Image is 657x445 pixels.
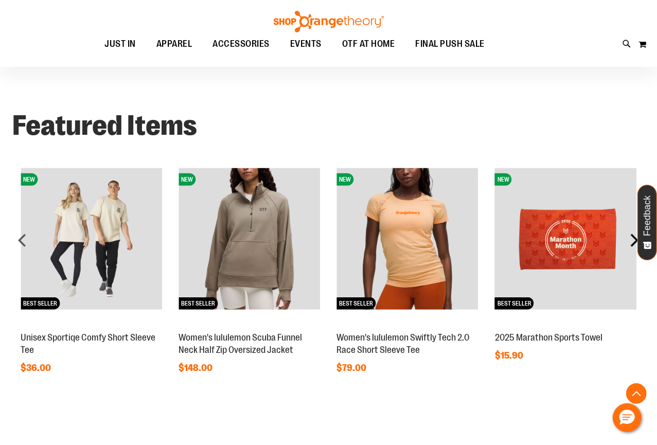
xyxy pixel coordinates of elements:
a: JUST IN [94,32,146,56]
a: Unisex Sportiqe Comfy Short Sleeve TeeNEWBEST SELLER [21,321,162,329]
a: OTF AT HOME [332,32,405,56]
span: BEST SELLER [21,297,60,310]
button: Feedback - Show survey [637,185,657,260]
span: NEW [21,173,38,186]
a: Women's lululemon Swiftly Tech 2.0 Race Short Sleeve TeeNEWBEST SELLER [337,321,478,329]
a: Women's lululemon Scuba Funnel Neck Half Zip Oversized Jacket [179,332,302,355]
img: Women's lululemon Swiftly Tech 2.0 Race Short Sleeve Tee [337,168,478,310]
img: 2025 Marathon Sports Towel [495,168,636,310]
span: APPAREL [156,32,192,56]
a: 2025 Marathon Sports TowelNEWBEST SELLER [495,321,636,329]
button: Hello, have a question? Let’s chat. [613,403,642,432]
a: Women's lululemon Scuba Funnel Neck Half Zip Oversized JacketNEWBEST SELLER [179,321,320,329]
div: next [624,230,645,251]
span: BEST SELLER [495,297,534,310]
a: 2025 Marathon Sports Towel [495,332,602,343]
img: Shop Orangetheory [272,11,385,32]
a: EVENTS [280,32,332,56]
span: $36.00 [21,363,52,373]
span: EVENTS [290,32,322,56]
span: Feedback [643,195,652,236]
span: JUST IN [104,32,136,56]
span: OTF AT HOME [342,32,395,56]
a: Women's lululemon Swiftly Tech 2.0 Race Short Sleeve Tee [337,332,470,355]
a: ACCESSORIES [202,32,280,56]
img: Unisex Sportiqe Comfy Short Sleeve Tee [21,168,162,310]
span: $148.00 [179,363,214,373]
span: BEST SELLER [179,297,218,310]
img: Women's lululemon Scuba Funnel Neck Half Zip Oversized Jacket [179,168,320,310]
span: NEW [179,173,196,186]
span: $15.90 [495,350,525,361]
span: NEW [495,173,512,186]
a: FINAL PUSH SALE [405,32,495,56]
a: APPAREL [146,32,203,56]
a: Unisex Sportiqe Comfy Short Sleeve Tee [21,332,155,355]
span: ACCESSORIES [212,32,270,56]
button: Back To Top [626,383,647,404]
div: prev [12,230,33,251]
span: FINAL PUSH SALE [415,32,485,56]
span: $79.00 [337,363,368,373]
span: BEST SELLER [337,297,376,310]
span: NEW [337,173,354,186]
strong: Featured Items [12,110,197,141]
